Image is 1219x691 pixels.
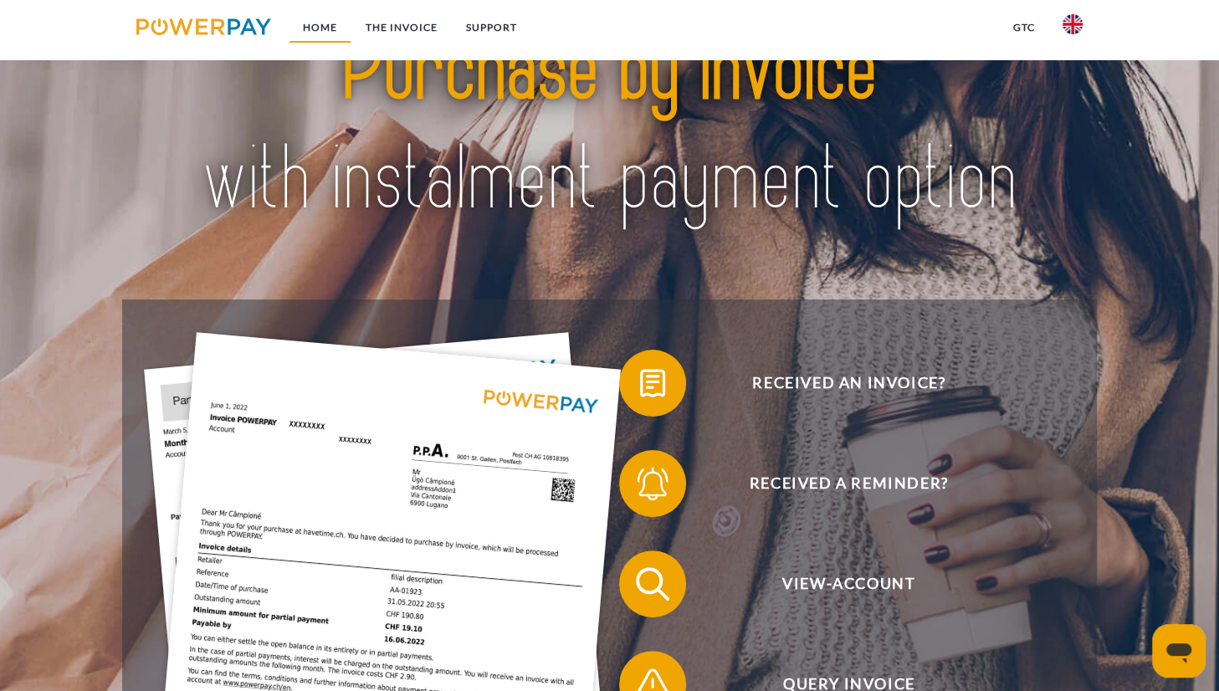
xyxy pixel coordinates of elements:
img: qb_bell.svg [632,463,674,504]
img: qb_search.svg [632,563,674,605]
img: qb_bill.svg [632,362,674,404]
button: Received a reminder? [619,450,1054,517]
a: Support [452,13,531,43]
iframe: Schaltfläche zum Öffnen des Messaging-Fensters [1152,624,1206,678]
img: en [1063,14,1083,34]
span: Received a reminder? [643,450,1053,517]
a: Home [289,13,351,43]
span: Received an invoice? [643,350,1053,417]
span: View-Account [643,550,1053,617]
a: GTC [998,13,1048,43]
button: Received an invoice? [619,350,1054,417]
img: logo-powerpay.svg [136,18,271,35]
a: THE INVOICE [351,13,452,43]
button: View-Account [619,550,1054,617]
